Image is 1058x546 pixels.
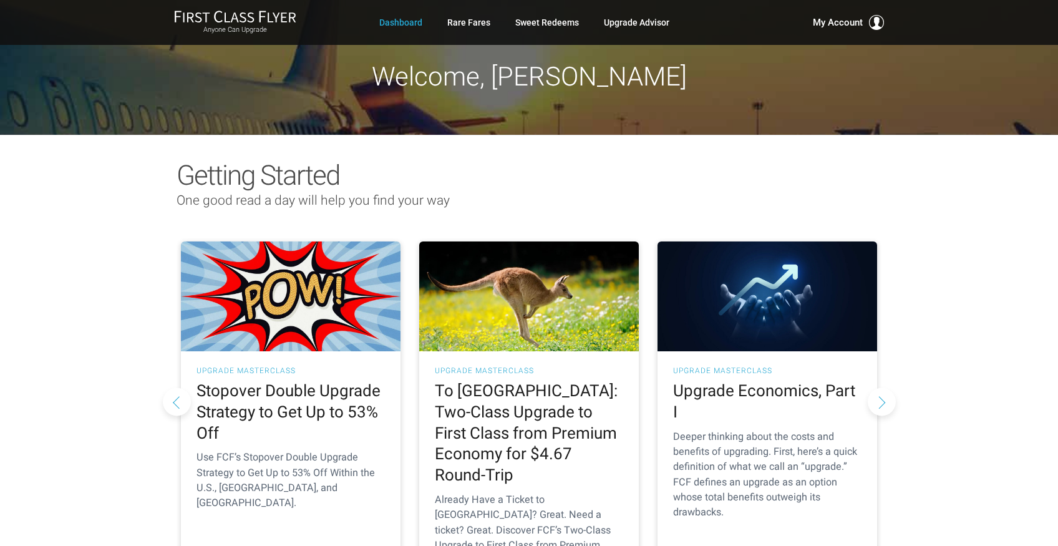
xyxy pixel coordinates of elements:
a: Sweet Redeems [515,11,579,34]
h3: UPGRADE MASTERCLASS [673,367,861,374]
img: First Class Flyer [174,10,296,23]
a: First Class FlyerAnyone Can Upgrade [174,10,296,35]
h2: Upgrade Economics, Part I [673,381,861,423]
button: Previous slide [163,388,191,416]
span: Getting Started [177,159,339,192]
p: Deeper thinking about the costs and benefits of upgrading. First, here’s a quick definition of wh... [673,429,861,520]
a: Dashboard [379,11,422,34]
h2: Stopover Double Upgrade Strategy to Get Up to 53% Off [197,381,385,444]
span: Welcome, [PERSON_NAME] [372,61,687,92]
button: Next slide [868,388,896,416]
a: Upgrade Advisor [604,11,669,34]
p: Use FCF’s Stopover Double Upgrade Strategy to Get Up to 53% Off Within the U.S., [GEOGRAPHIC_DATA... [197,450,385,510]
span: My Account [813,15,863,30]
small: Anyone Can Upgrade [174,26,296,34]
span: One good read a day will help you find your way [177,193,450,208]
h2: To [GEOGRAPHIC_DATA]: Two-Class Upgrade to First Class from Premium Economy for $4.67 Round-Trip [435,381,623,486]
a: Rare Fares [447,11,490,34]
h3: UPGRADE MASTERCLASS [197,367,385,374]
button: My Account [813,15,884,30]
h3: UPGRADE MASTERCLASS [435,367,623,374]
